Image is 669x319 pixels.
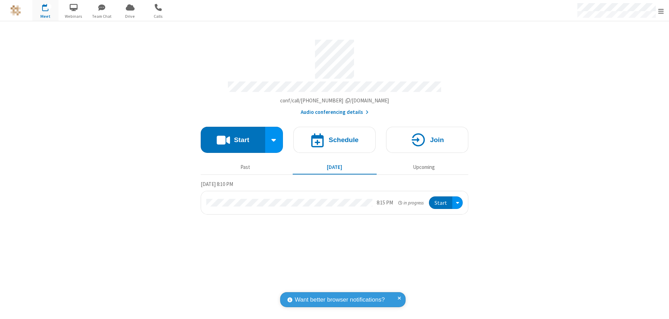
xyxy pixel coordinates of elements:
[429,196,452,209] button: Start
[280,97,389,104] span: Copy my meeting room link
[234,137,249,143] h4: Start
[265,127,283,153] div: Start conference options
[293,161,377,174] button: [DATE]
[430,137,444,143] h4: Join
[201,180,468,215] section: Today's Meetings
[32,13,59,20] span: Meet
[145,13,171,20] span: Calls
[382,161,466,174] button: Upcoming
[293,127,376,153] button: Schedule
[398,200,424,206] em: in progress
[117,13,143,20] span: Drive
[89,13,115,20] span: Team Chat
[295,295,385,304] span: Want better browser notifications?
[329,137,359,143] h4: Schedule
[301,108,369,116] button: Audio conferencing details
[201,34,468,116] section: Account details
[10,5,21,16] img: QA Selenium DO NOT DELETE OR CHANGE
[203,161,287,174] button: Past
[452,196,463,209] div: Open menu
[201,181,233,187] span: [DATE] 8:10 PM
[61,13,87,20] span: Webinars
[280,97,389,105] button: Copy my meeting room linkCopy my meeting room link
[201,127,265,153] button: Start
[47,4,52,9] div: 1
[386,127,468,153] button: Join
[377,199,393,207] div: 8:15 PM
